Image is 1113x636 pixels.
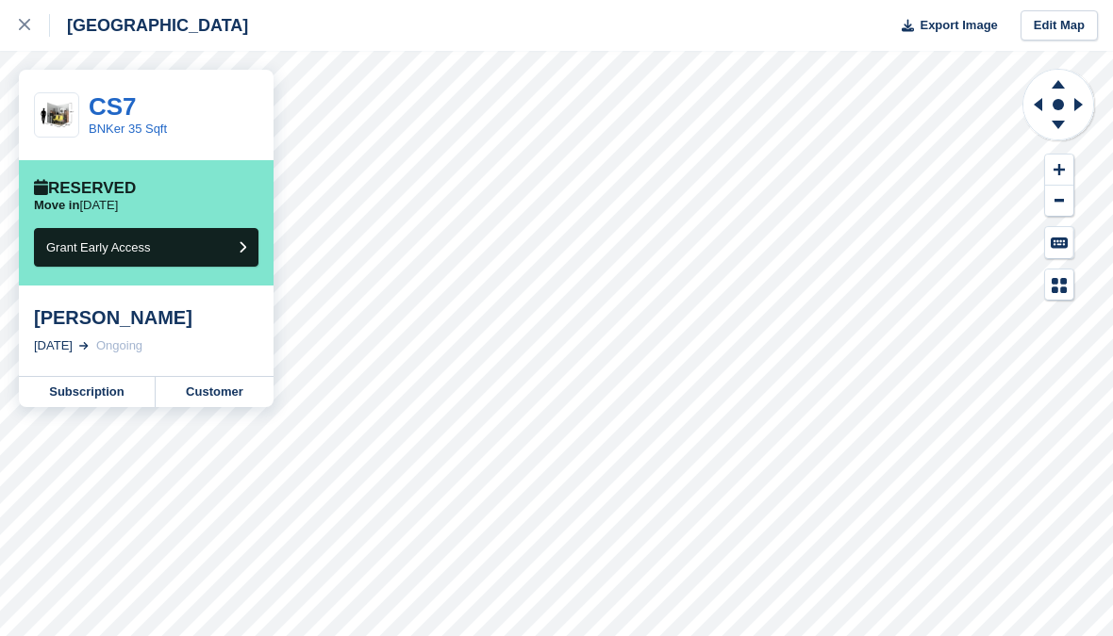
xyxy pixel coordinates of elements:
[89,92,137,121] a: CS7
[34,228,258,267] button: Grant Early Access
[1045,186,1073,217] button: Zoom Out
[50,14,248,37] div: [GEOGRAPHIC_DATA]
[35,99,78,132] img: 35-sqft-unit%20With%20internal%20Dims%202.png
[34,336,73,355] div: [DATE]
[920,16,997,35] span: Export Image
[890,10,998,41] button: Export Image
[79,342,89,350] img: arrow-right-light-icn-cde0832a797a2874e46488d9cf13f60e5c3a73dbe684e267c42b8395dfbc2abf.svg
[156,377,274,407] a: Customer
[1045,227,1073,258] button: Keyboard Shortcuts
[1045,155,1073,186] button: Zoom In
[46,240,151,254] span: Grant Early Access
[89,122,167,136] a: BNKer 35 Sqft
[34,198,118,213] p: [DATE]
[34,306,258,329] div: [PERSON_NAME]
[19,377,156,407] a: Subscription
[1045,269,1073,301] button: Map Legend
[34,179,136,198] div: Reserved
[1021,10,1098,41] a: Edit Map
[96,336,142,355] div: Ongoing
[34,198,79,212] span: Move in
